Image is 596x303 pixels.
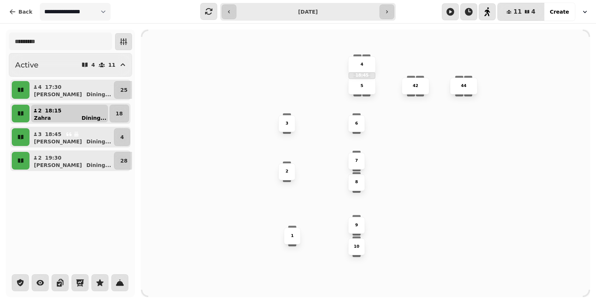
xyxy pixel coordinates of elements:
[86,138,111,145] p: Dining ...
[45,83,62,91] p: 17:30
[91,62,95,67] p: 4
[114,81,134,99] button: 25
[114,128,130,146] button: 4
[361,62,364,67] p: 4
[38,154,42,161] p: 2
[285,169,288,175] p: 2
[120,133,124,141] p: 4
[355,158,358,164] p: 7
[31,152,112,170] button: 219:30[PERSON_NAME]Dining...
[461,83,467,89] p: 44
[9,53,132,77] button: Active411
[86,91,111,98] p: Dining ...
[349,73,375,79] p: 18:45
[544,3,575,21] button: Create
[120,86,127,94] p: 25
[513,9,521,15] span: 11
[38,107,42,114] p: 2
[15,60,38,70] h2: Active
[3,3,38,21] button: Back
[45,107,62,114] p: 18:15
[531,9,536,15] span: 4
[498,3,544,21] button: 114
[31,81,112,99] button: 417:30[PERSON_NAME]Dining...
[550,9,569,14] span: Create
[355,222,358,228] p: 9
[38,130,42,138] p: 3
[82,114,106,122] p: Dining ...
[31,105,108,122] button: 218:15ZahraDining...
[38,83,42,91] p: 4
[120,157,127,164] p: 28
[34,161,82,169] p: [PERSON_NAME]
[45,130,62,138] p: 18:45
[86,161,111,169] p: Dining ...
[355,180,358,185] p: 8
[114,152,134,170] button: 28
[355,121,358,126] p: 6
[285,121,288,126] p: 3
[413,83,418,89] p: 42
[34,114,51,122] p: Zahra
[110,105,129,122] button: 18
[361,83,364,89] p: 5
[34,91,82,98] p: [PERSON_NAME]
[116,110,123,117] p: 18
[18,9,32,14] span: Back
[354,244,359,250] p: 10
[34,138,82,145] p: [PERSON_NAME]
[108,62,115,67] p: 11
[291,233,294,239] p: 1
[31,128,112,146] button: 318:45[PERSON_NAME]Dining...
[45,154,62,161] p: 19:30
